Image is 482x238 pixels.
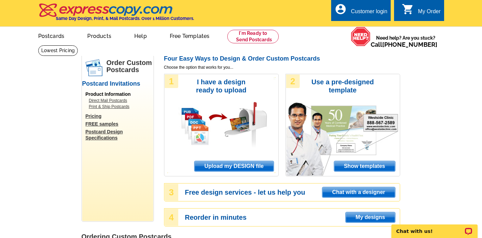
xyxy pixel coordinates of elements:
span: Choose the option that works for you... [164,64,400,70]
a: Print & Ship Postcards [89,104,150,110]
div: 3 [165,184,178,201]
div: 2 [286,74,300,88]
h1: Order Custom Postcards [107,59,153,73]
div: 1 [165,74,178,88]
h3: Use a pre-designed template [308,78,377,94]
a: Pricing [86,113,153,119]
a: account_circle Customer login [335,7,387,16]
a: Help [123,27,158,43]
a: FREE samples [86,121,153,127]
a: Direct Mail Postcards [89,98,150,104]
a: Show templates [334,161,395,172]
span: Product Information [86,91,131,97]
h2: Postcard Invitations [82,80,153,88]
a: [PHONE_NUMBER] [382,41,437,48]
div: 4 [165,209,178,226]
img: help [351,27,371,46]
h4: Same Day Design, Print, & Mail Postcards. Over 1 Million Customers. [56,16,194,21]
span: My designs [346,212,395,222]
span: Call [371,41,437,48]
span: Upload my DESIGN file [194,161,273,171]
iframe: LiveChat chat widget [387,217,482,238]
div: Customer login [351,8,387,18]
h3: Free design services - let us help you [185,189,399,195]
h3: I have a design ready to upload [187,78,256,94]
a: Postcards [27,27,75,43]
a: Upload my DESIGN file [194,161,274,172]
a: Same Day Design, Print, & Mail Postcards. Over 1 Million Customers. [38,8,194,21]
a: Postcard Design Specifications [86,129,153,141]
a: shopping_cart My Order [402,7,441,16]
a: My designs [345,212,395,223]
div: My Order [418,8,441,18]
a: Products [76,27,122,43]
a: Chat with a designer [322,187,395,198]
i: account_circle [335,3,347,15]
i: shopping_cart [402,3,414,15]
span: Need help? Are you stuck? [371,35,441,48]
h2: Four Easy Ways to Design & Order Custom Postcards [164,55,400,63]
h3: Reorder in minutes [185,214,399,220]
a: Free Templates [159,27,221,43]
img: postcards.png [86,59,102,76]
